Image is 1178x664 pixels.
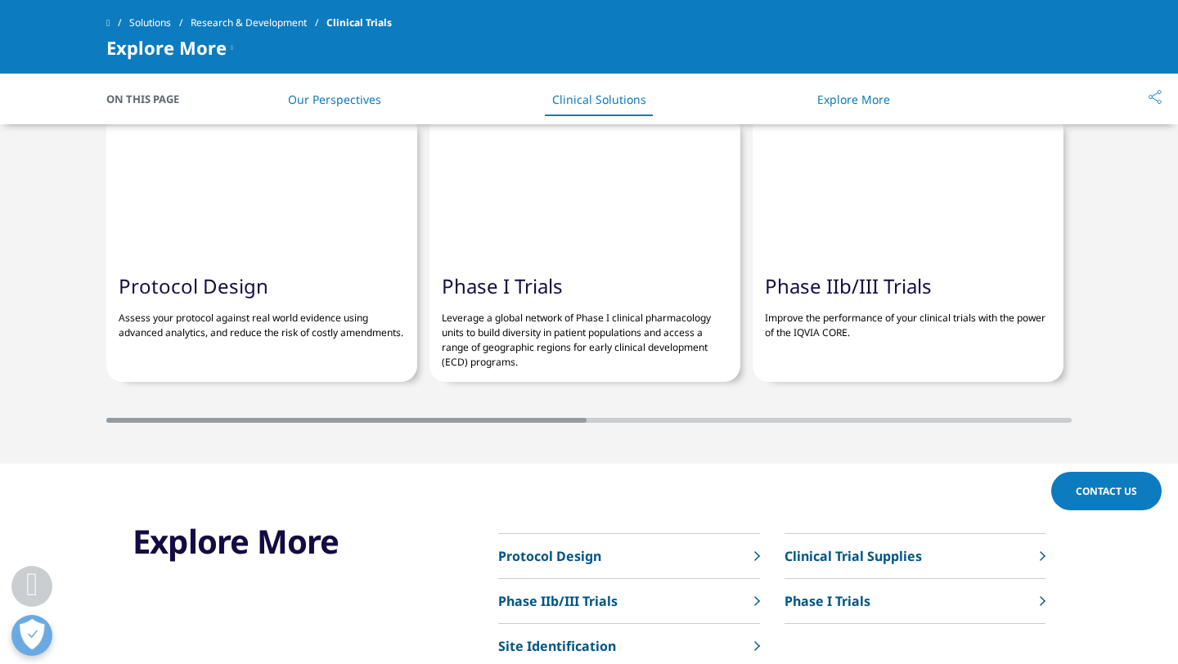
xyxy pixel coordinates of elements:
[106,38,227,57] span: Explore More
[498,591,618,611] p: Phase IIb/III Trials
[552,92,646,107] a: Clinical Solutions
[129,8,191,38] a: Solutions
[498,579,759,624] a: Phase IIb/III Trials
[11,615,52,656] button: Open Preferences
[442,272,563,299] a: Phase I Trials
[785,534,1045,579] a: Clinical Trial Supplies
[498,534,759,579] a: Protocol Design
[1051,472,1162,510] a: Contact Us
[785,579,1045,624] a: Phase I Trials
[498,546,601,566] p: Protocol Design
[785,591,870,611] p: Phase I Trials
[765,298,1051,340] p: Improve the performance of your clinical trials with the power of the IQVIA CORE.
[119,298,405,340] p: Assess your protocol against real world evidence using advanced analytics, and reduce the risk of...
[326,8,392,38] span: Clinical Trials
[817,92,890,107] a: Explore More
[133,521,406,562] h3: Explore More
[119,272,268,299] a: Protocol Design
[765,272,932,299] a: Phase IIb/III Trials
[288,92,381,107] a: Our Perspectives
[191,8,326,38] a: Research & Development
[442,298,728,370] p: Leverage a global network of Phase I clinical pharmacology units to build diversity in patient po...
[106,91,196,107] span: On This Page
[785,546,922,566] p: Clinical Trial Supplies
[498,636,616,656] p: Site Identification
[1076,484,1137,498] span: Contact Us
